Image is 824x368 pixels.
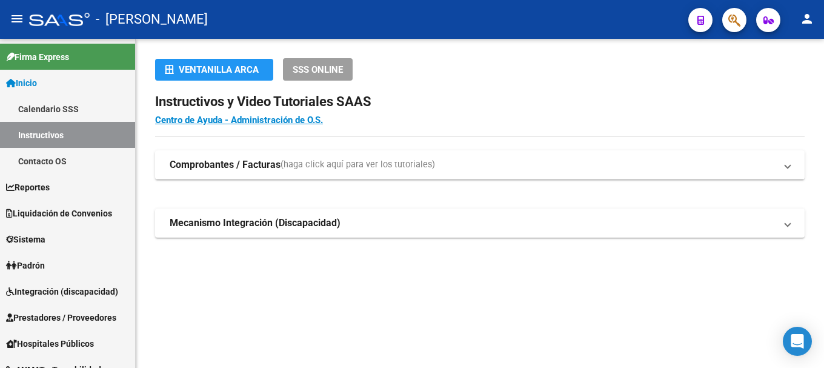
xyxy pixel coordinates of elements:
[6,233,45,246] span: Sistema
[96,6,208,33] span: - [PERSON_NAME]
[6,207,112,220] span: Liquidación de Convenios
[155,115,323,125] a: Centro de Ayuda - Administración de O.S.
[293,64,343,75] span: SSS ONLINE
[6,76,37,90] span: Inicio
[6,181,50,194] span: Reportes
[165,59,264,81] div: Ventanilla ARCA
[6,337,94,350] span: Hospitales Públicos
[800,12,814,26] mat-icon: person
[170,216,341,230] strong: Mecanismo Integración (Discapacidad)
[155,209,805,238] mat-expansion-panel-header: Mecanismo Integración (Discapacidad)
[155,59,273,81] button: Ventanilla ARCA
[6,311,116,324] span: Prestadores / Proveedores
[10,12,24,26] mat-icon: menu
[283,58,353,81] button: SSS ONLINE
[155,90,805,113] h2: Instructivos y Video Tutoriales SAAS
[6,259,45,272] span: Padrón
[281,158,435,172] span: (haga click aquí para ver los tutoriales)
[155,150,805,179] mat-expansion-panel-header: Comprobantes / Facturas(haga click aquí para ver los tutoriales)
[6,285,118,298] span: Integración (discapacidad)
[170,158,281,172] strong: Comprobantes / Facturas
[783,327,812,356] div: Open Intercom Messenger
[6,50,69,64] span: Firma Express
